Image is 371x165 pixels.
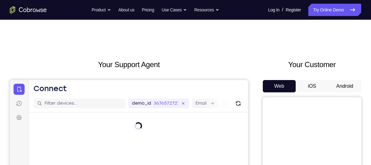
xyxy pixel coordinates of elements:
[4,4,15,15] a: Connect
[186,20,197,26] label: Email
[328,80,361,92] button: Android
[282,6,283,14] span: /
[4,18,15,29] a: Sessions
[194,4,219,16] button: Resources
[162,4,187,16] button: Use Cases
[308,4,361,16] a: Try Online Demo
[10,6,47,14] a: Go to the home page
[4,32,15,43] a: Settings
[92,4,111,16] button: Product
[296,80,329,92] button: iOS
[215,20,231,26] label: User ID
[286,4,301,16] a: Register
[263,80,296,92] button: Web
[263,59,361,70] h2: Your Customer
[268,4,279,16] a: Log In
[24,4,57,14] h1: Connect
[118,4,134,16] a: About us
[10,59,248,70] h2: Your Support Agent
[122,20,141,26] label: demo_id
[223,18,233,28] button: Refresh
[35,20,112,26] input: Filter devices...
[142,4,154,16] a: Pricing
